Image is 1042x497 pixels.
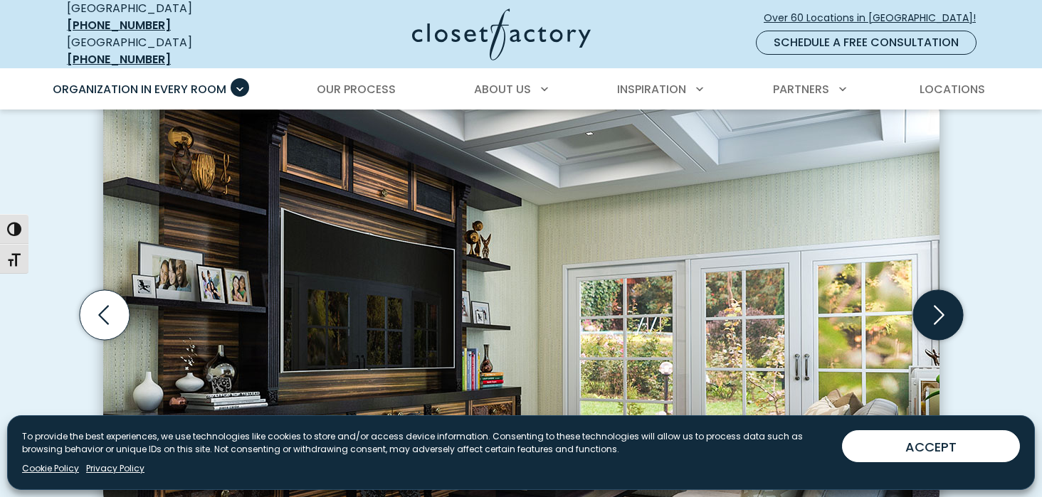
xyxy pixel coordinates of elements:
[43,70,999,109] nav: Primary Menu
[67,34,273,68] div: [GEOGRAPHIC_DATA]
[22,462,79,475] a: Cookie Policy
[756,31,977,55] a: Schedule a Free Consultation
[907,284,969,346] button: Next slide
[474,81,531,97] span: About Us
[22,430,831,456] p: To provide the best experiences, we use technologies like cookies to store and/or access device i...
[317,81,396,97] span: Our Process
[412,9,591,60] img: Closet Factory Logo
[764,11,987,26] span: Over 60 Locations in [GEOGRAPHIC_DATA]!
[617,81,686,97] span: Inspiration
[842,430,1020,462] button: ACCEPT
[86,462,144,475] a: Privacy Policy
[920,81,985,97] span: Locations
[67,51,171,68] a: [PHONE_NUMBER]
[74,284,135,346] button: Previous slide
[763,6,988,31] a: Over 60 Locations in [GEOGRAPHIC_DATA]!
[773,81,829,97] span: Partners
[53,81,226,97] span: Organization in Every Room
[67,17,171,33] a: [PHONE_NUMBER]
